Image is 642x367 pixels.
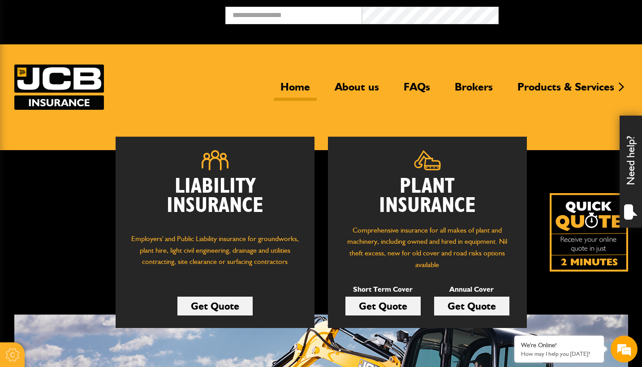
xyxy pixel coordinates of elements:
a: About us [328,80,386,101]
img: Quick Quote [550,193,628,272]
p: Annual Cover [434,284,509,295]
a: Get Quote [434,297,509,315]
a: Home [274,80,317,101]
div: Need help? [620,116,642,228]
div: We're Online! [521,341,597,349]
p: Employers' and Public Liability insurance for groundworks, plant hire, light civil engineering, d... [129,233,301,276]
a: Products & Services [511,80,621,101]
a: FAQs [397,80,437,101]
a: Brokers [448,80,500,101]
img: JCB Insurance Services logo [14,65,104,110]
button: Broker Login [499,7,635,21]
h2: Liability Insurance [129,177,301,225]
a: JCB Insurance Services [14,65,104,110]
a: Get Quote [345,297,421,315]
a: Get Quote [177,297,253,315]
p: Comprehensive insurance for all makes of plant and machinery, including owned and hired in equipm... [341,225,513,270]
h2: Plant Insurance [341,177,513,216]
p: Short Term Cover [345,284,421,295]
a: Get your insurance quote isn just 2-minutes [550,193,628,272]
p: How may I help you today? [521,350,597,357]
